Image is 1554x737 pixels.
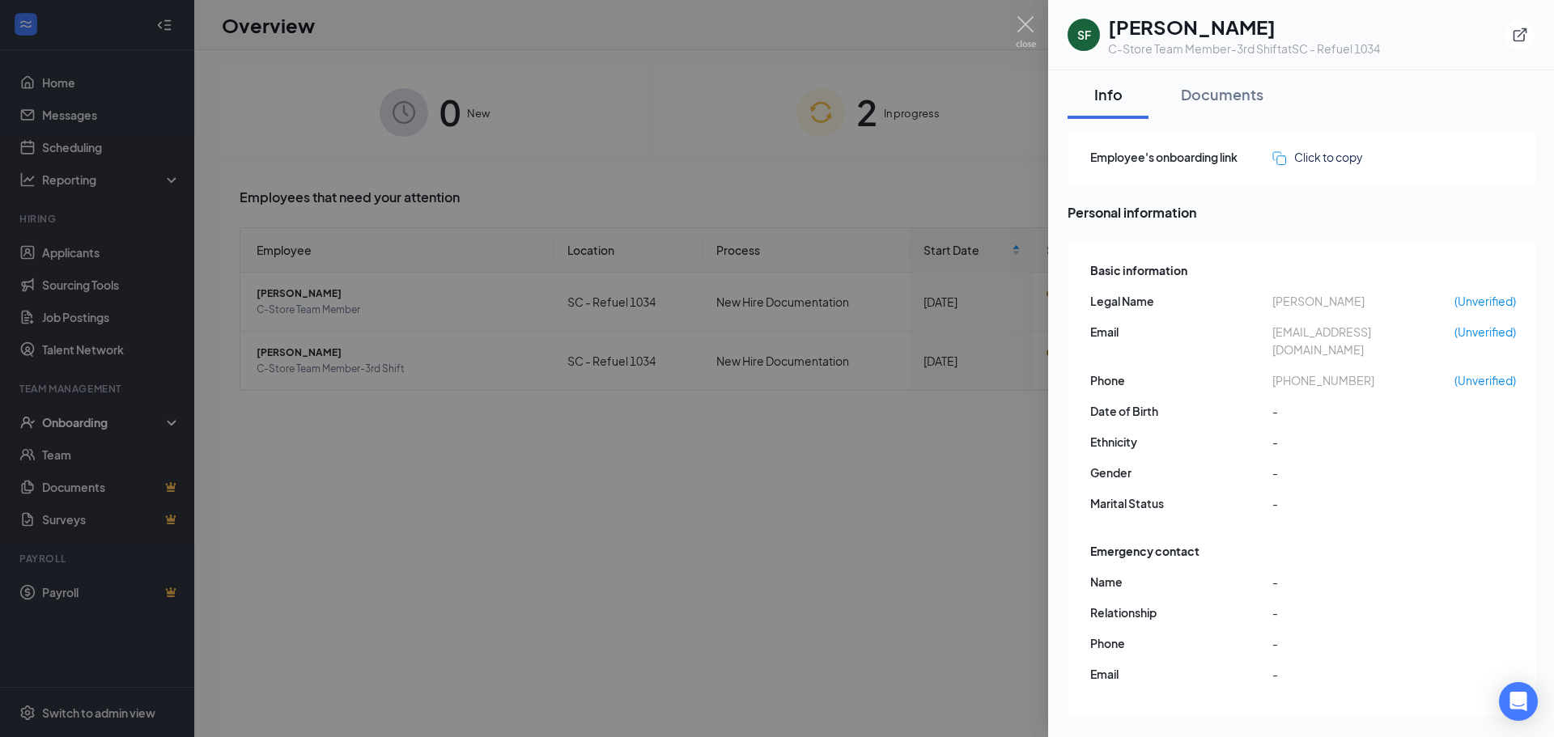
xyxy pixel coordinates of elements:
div: C-Store Team Member-3rd Shift at SC - Refuel 1034 [1108,40,1380,57]
span: Personal information [1068,202,1536,222]
span: (Unverified) [1454,323,1516,341]
span: [PERSON_NAME] [1272,292,1454,310]
span: (Unverified) [1454,292,1516,310]
span: Relationship [1090,604,1272,621]
button: Click to copy [1272,148,1363,166]
span: - [1272,665,1454,683]
span: Name [1090,573,1272,591]
div: Open Intercom Messenger [1499,682,1538,721]
span: Employee's onboarding link [1090,148,1272,166]
span: - [1272,402,1454,420]
span: - [1272,464,1454,481]
span: Date of Birth [1090,402,1272,420]
span: - [1272,433,1454,451]
span: Emergency contact [1090,542,1199,560]
span: Gender [1090,464,1272,481]
span: - [1272,494,1454,512]
button: ExternalLink [1505,20,1535,49]
span: Marital Status [1090,494,1272,512]
span: Email [1090,323,1272,341]
span: - [1272,573,1454,591]
span: Email [1090,665,1272,683]
span: Phone [1090,371,1272,389]
span: [EMAIL_ADDRESS][DOMAIN_NAME] [1272,323,1454,358]
span: Phone [1090,634,1272,652]
div: Info [1084,84,1132,104]
span: [PHONE_NUMBER] [1272,371,1454,389]
svg: ExternalLink [1512,27,1528,43]
span: Legal Name [1090,292,1272,310]
span: (Unverified) [1454,371,1516,389]
div: Documents [1181,84,1263,104]
img: click-to-copy.71757273a98fde459dfc.svg [1272,151,1286,165]
span: - [1272,634,1454,652]
span: Ethnicity [1090,433,1272,451]
span: - [1272,604,1454,621]
div: SF [1077,27,1091,43]
h1: [PERSON_NAME] [1108,13,1380,40]
span: Basic information [1090,261,1187,279]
